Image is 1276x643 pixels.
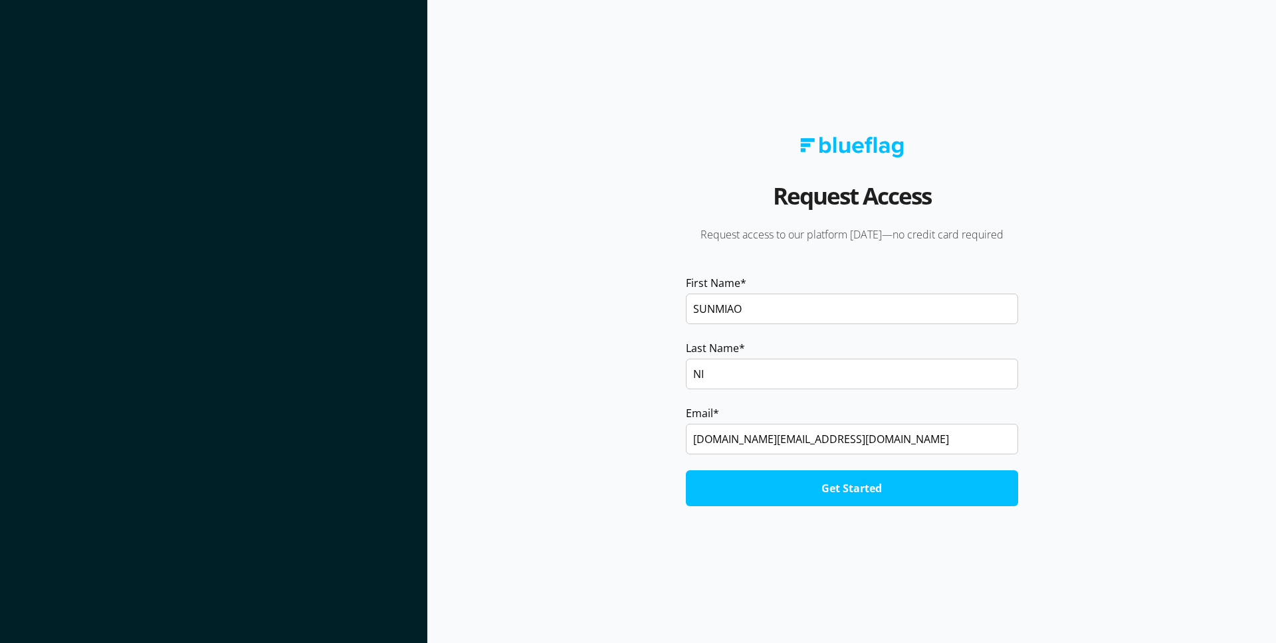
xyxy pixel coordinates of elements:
input: name@yourcompany.com.au [686,424,1018,454]
h2: Request Access [773,177,931,227]
input: Get Started [686,470,1018,506]
img: Blue Flag logo [800,137,904,157]
input: John [686,294,1018,324]
p: Request access to our platform [DATE]—no credit card required [667,227,1037,242]
span: Email [686,405,713,421]
span: First Name [686,275,740,291]
span: Last Name [686,340,739,356]
input: Smith [686,359,1018,389]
